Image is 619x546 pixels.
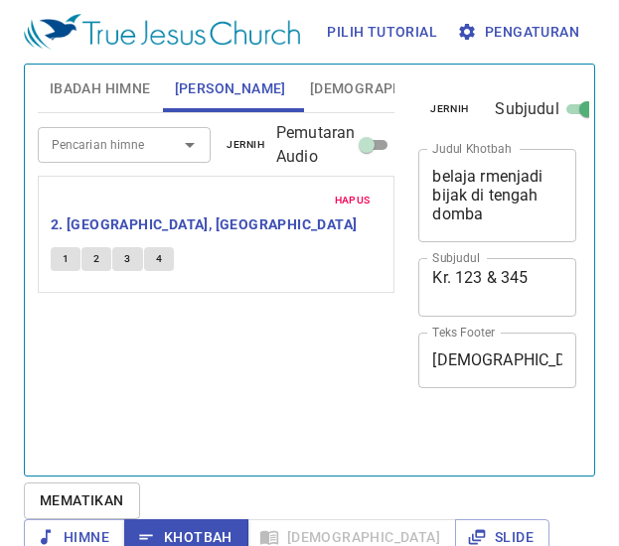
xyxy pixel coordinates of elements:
textarea: Kr. 123 & 345 [432,268,562,306]
font: 2. [GEOGRAPHIC_DATA], [GEOGRAPHIC_DATA] [51,216,358,232]
font: jernih [430,102,468,115]
button: jernih [215,133,276,157]
button: Hapus [323,189,383,212]
font: Himne [64,529,109,545]
button: 1 [51,247,80,271]
font: 3 [124,252,130,265]
font: Slide [495,529,534,545]
button: Pilih tutorial [319,14,445,51]
button: 2 [81,247,111,271]
font: Khotbah [164,529,232,545]
font: Pilih tutorial [327,24,437,40]
button: 2. [GEOGRAPHIC_DATA], [GEOGRAPHIC_DATA] [51,212,361,237]
textarea: belaja rmenjadi bijak di tengah domba [432,167,562,223]
font: Pemutaran Audio [276,123,355,166]
font: Subjudul [495,99,558,118]
font: Ibadah Himne [50,80,151,96]
font: jernih [227,138,264,151]
font: 4 [156,252,162,265]
button: Pengaturan [453,14,587,51]
font: Pengaturan [485,24,579,40]
font: 2 [93,252,99,265]
font: [DEMOGRAPHIC_DATA] [310,80,463,96]
button: Mematikan [24,482,140,519]
button: jernih [418,97,480,121]
font: Hapus [335,194,371,206]
button: Open [176,131,204,159]
button: 4 [144,247,174,271]
button: 3 [112,247,142,271]
font: Mematikan [40,492,124,508]
img: Gereja Yesus Sejati [24,14,300,50]
font: 1 [63,252,69,265]
font: [PERSON_NAME] [175,80,286,96]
